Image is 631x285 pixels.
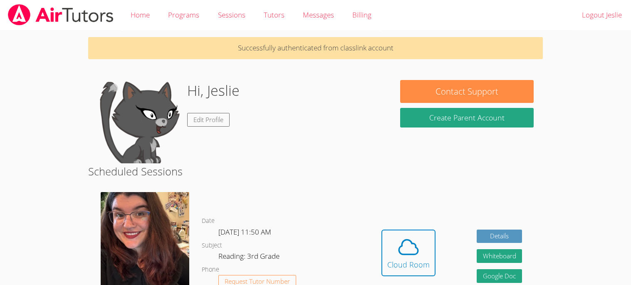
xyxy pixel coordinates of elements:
img: airtutors_banner-c4298cdbf04f3fff15de1276eac7730deb9818008684d7c2e4769d2f7ddbe033.png [7,4,114,25]
dt: Date [202,216,215,226]
span: [DATE] 11:50 AM [218,227,271,237]
h2: Scheduled Sessions [88,163,542,179]
dd: Reading: 3rd Grade [218,250,281,265]
span: Request Tutor Number [225,278,290,285]
a: Details [477,230,522,243]
button: Cloud Room [381,230,436,276]
img: default.png [97,80,181,163]
p: Successfully authenticated from classlink account [88,37,542,59]
button: Whiteboard [477,249,522,263]
a: Google Doc [477,269,522,283]
span: Messages [303,10,334,20]
dt: Phone [202,265,219,275]
div: Cloud Room [387,259,430,270]
a: Edit Profile [187,113,230,127]
button: Contact Support [400,80,533,103]
dt: Subject [202,240,222,251]
button: Create Parent Account [400,108,533,127]
h1: Hi, Jeslie [187,80,240,101]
